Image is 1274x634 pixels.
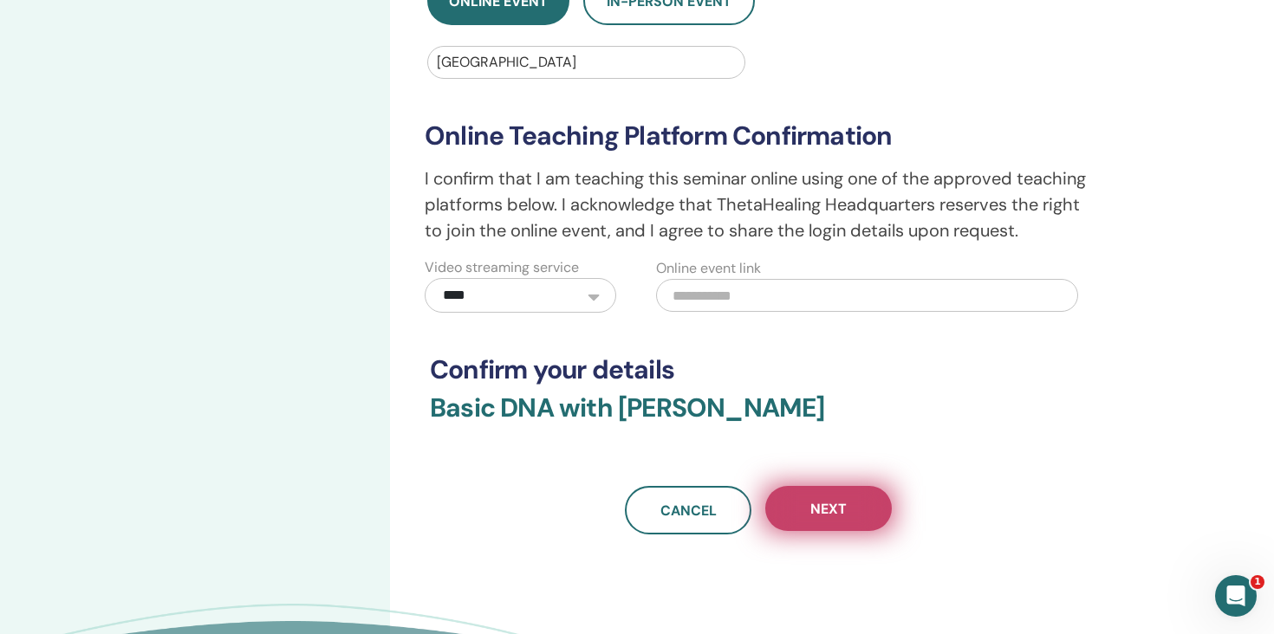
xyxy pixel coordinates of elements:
h3: Basic DNA with [PERSON_NAME] [430,392,1087,444]
label: Video streaming service [425,257,579,278]
span: Next [810,500,847,518]
h3: Online Teaching Platform Confirmation [425,120,1092,152]
p: I confirm that I am teaching this seminar online using one of the approved teaching platforms bel... [425,165,1092,243]
button: Next [765,486,892,531]
h3: Confirm your details [430,354,1087,385]
span: Cancel [660,501,717,520]
a: Cancel [625,486,751,534]
iframe: Intercom live chat [1215,575,1257,617]
label: Online event link [656,258,761,279]
span: 1 [1251,575,1264,589]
